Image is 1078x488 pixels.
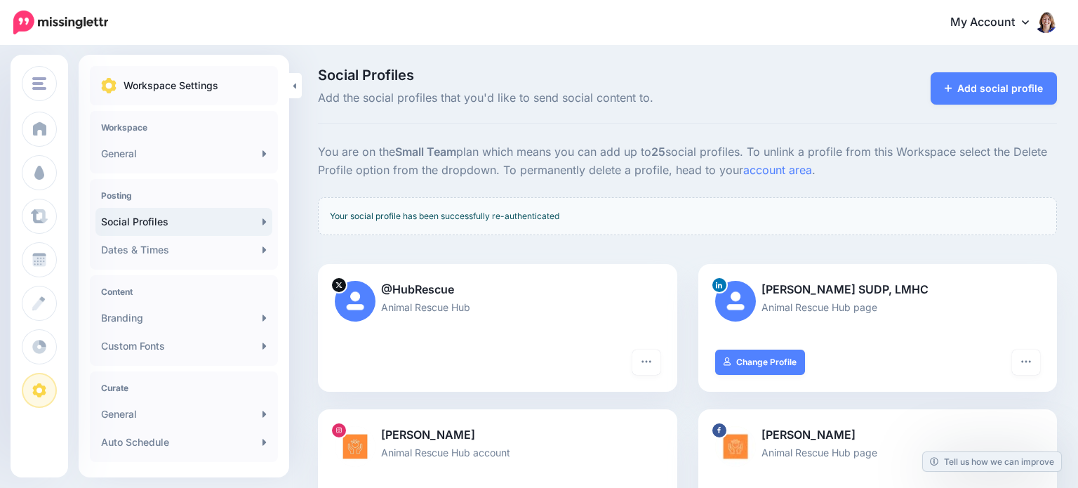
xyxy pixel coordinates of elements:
[715,299,1041,315] p: Animal Rescue Hub page
[715,281,756,322] img: user_default_image.png
[318,197,1057,235] div: Your social profile has been successfully re-authenticated
[32,77,46,90] img: menu.png
[743,163,812,177] a: account area
[715,281,1041,299] p: [PERSON_NAME] SUDP, LMHC
[95,304,272,332] a: Branding
[101,286,267,297] h4: Content
[335,281,375,322] img: user_default_image.png
[715,350,806,375] a: Change Profile
[715,426,756,467] img: 479198871_10103004792723326_1990420731855732127_n-bsa153089.jpg
[931,72,1058,105] a: Add social profile
[95,140,272,168] a: General
[335,444,660,461] p: Animal Rescue Hub account
[335,281,660,299] p: @HubRescue
[335,299,660,315] p: Animal Rescue Hub
[95,208,272,236] a: Social Profiles
[95,332,272,360] a: Custom Fonts
[101,78,117,93] img: settings.png
[101,383,267,393] h4: Curate
[318,143,1057,180] p: You are on the plan which means you can add up to social profiles. To unlink a profile from this ...
[318,68,804,82] span: Social Profiles
[13,11,108,34] img: Missinglettr
[95,428,272,456] a: Auto Schedule
[651,145,665,159] b: 25
[95,236,272,264] a: Dates & Times
[101,190,267,201] h4: Posting
[936,6,1057,40] a: My Account
[101,122,267,133] h4: Workspace
[923,452,1061,471] a: Tell us how we can improve
[715,426,1041,444] p: [PERSON_NAME]
[335,426,375,467] img: 481723096_1171285091047143_8053405621612609758_n-bsa153090.jpg
[124,77,218,94] p: Workspace Settings
[395,145,456,159] b: Small Team
[715,444,1041,461] p: Animal Rescue Hub page
[318,89,804,107] span: Add the social profiles that you'd like to send social content to.
[95,400,272,428] a: General
[335,426,660,444] p: [PERSON_NAME]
